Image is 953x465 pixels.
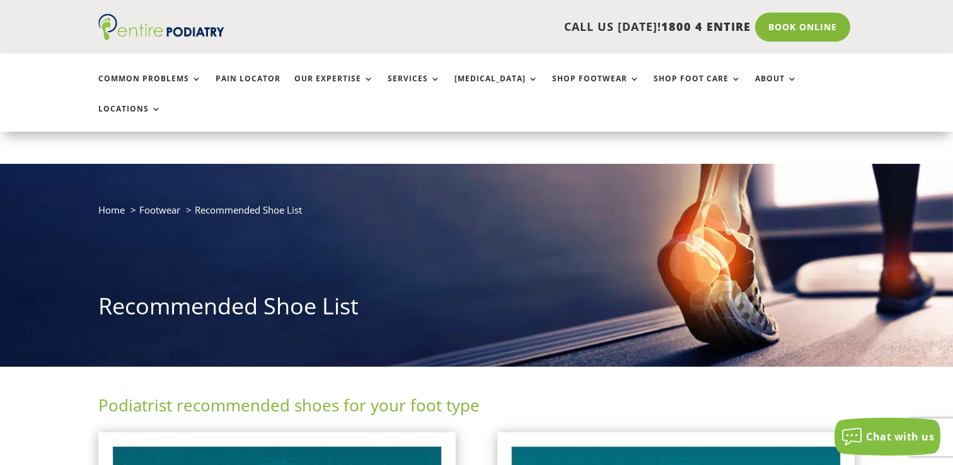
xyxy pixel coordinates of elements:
[98,30,224,43] a: Entire Podiatry
[98,202,855,227] nav: breadcrumb
[654,74,741,101] a: Shop Foot Care
[139,204,180,216] a: Footwear
[388,74,441,101] a: Services
[273,19,751,35] p: CALL US [DATE]!
[98,394,855,423] h2: Podiatrist recommended shoes for your foot type
[835,418,940,456] button: Chat with us
[755,13,850,42] a: Book Online
[98,74,202,101] a: Common Problems
[216,74,280,101] a: Pain Locator
[454,74,538,101] a: [MEDICAL_DATA]
[552,74,640,101] a: Shop Footwear
[755,74,797,101] a: About
[98,14,224,40] img: logo (1)
[98,290,855,328] h1: Recommended Shoe List
[195,204,302,216] span: Recommended Shoe List
[98,204,125,216] a: Home
[866,430,934,444] span: Chat with us
[294,74,374,101] a: Our Expertise
[98,105,161,132] a: Locations
[661,19,751,34] span: 1800 4 ENTIRE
